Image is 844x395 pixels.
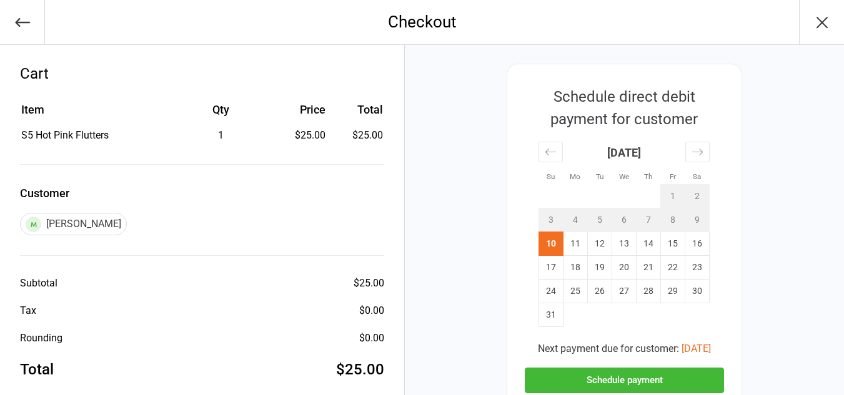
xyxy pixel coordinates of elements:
[612,256,637,280] td: Wednesday, August 20, 2025
[619,172,629,181] small: We
[20,213,127,235] div: [PERSON_NAME]
[670,172,676,181] small: Fr
[563,256,588,280] td: Monday, August 18, 2025
[693,172,701,181] small: Sa
[685,232,710,256] td: Saturday, August 16, 2025
[20,358,54,381] div: Total
[539,232,563,256] td: Selected. Sunday, August 10, 2025
[547,172,555,181] small: Su
[172,101,269,127] th: Qty
[330,101,383,127] th: Total
[525,341,724,356] div: Next payment due for customer:
[570,172,580,181] small: Mo
[588,232,612,256] td: Tuesday, August 12, 2025
[271,128,325,143] div: $25.00
[359,331,384,346] div: $0.00
[637,256,661,280] td: Thursday, August 21, 2025
[271,101,325,118] div: Price
[525,130,723,341] div: Calendar
[637,280,661,303] td: Thursday, August 28, 2025
[685,208,710,232] td: Not available. Saturday, August 9, 2025
[612,232,637,256] td: Wednesday, August 13, 2025
[596,172,603,181] small: Tu
[682,341,711,356] button: [DATE]
[563,208,588,232] td: Not available. Monday, August 4, 2025
[644,172,652,181] small: Th
[20,303,36,318] div: Tax
[563,232,588,256] td: Monday, August 11, 2025
[588,208,612,232] td: Not available. Tuesday, August 5, 2025
[637,208,661,232] td: Not available. Thursday, August 7, 2025
[612,208,637,232] td: Not available. Wednesday, August 6, 2025
[563,280,588,303] td: Monday, August 25, 2025
[685,256,710,280] td: Saturday, August 23, 2025
[21,129,109,141] span: S5 Hot Pink Flutters
[336,358,384,381] div: $25.00
[539,303,563,327] td: Sunday, August 31, 2025
[661,232,685,256] td: Friday, August 15, 2025
[685,280,710,303] td: Saturday, August 30, 2025
[539,280,563,303] td: Sunday, August 24, 2025
[20,276,57,291] div: Subtotal
[539,142,563,162] div: Move backward to switch to the previous month.
[637,232,661,256] td: Thursday, August 14, 2025
[661,280,685,303] td: Friday, August 29, 2025
[607,146,641,159] strong: [DATE]
[354,276,384,291] div: $25.00
[661,185,685,208] td: Not available. Friday, August 1, 2025
[20,185,384,202] label: Customer
[525,368,724,393] button: Schedule payment
[612,280,637,303] td: Wednesday, August 27, 2025
[539,256,563,280] td: Sunday, August 17, 2025
[685,142,710,162] div: Move forward to switch to the next month.
[20,62,384,85] div: Cart
[20,331,62,346] div: Rounding
[685,185,710,208] td: Not available. Saturday, August 2, 2025
[588,256,612,280] td: Tuesday, August 19, 2025
[588,280,612,303] td: Tuesday, August 26, 2025
[539,208,563,232] td: Not available. Sunday, August 3, 2025
[359,303,384,318] div: $0.00
[330,128,383,143] td: $25.00
[661,208,685,232] td: Not available. Friday, August 8, 2025
[21,101,171,127] th: Item
[172,128,269,143] div: 1
[525,85,723,130] div: Schedule direct debit payment for customer
[661,256,685,280] td: Friday, August 22, 2025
